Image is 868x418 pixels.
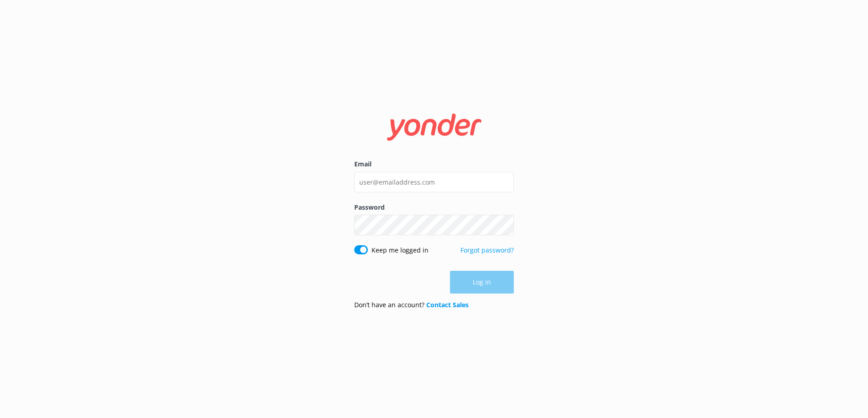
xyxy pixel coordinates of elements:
a: Contact Sales [426,300,469,309]
label: Password [354,202,514,212]
label: Keep me logged in [372,245,429,255]
p: Don’t have an account? [354,300,469,310]
a: Forgot password? [460,246,514,254]
label: Email [354,159,514,169]
input: user@emailaddress.com [354,172,514,192]
button: Show password [496,216,514,234]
